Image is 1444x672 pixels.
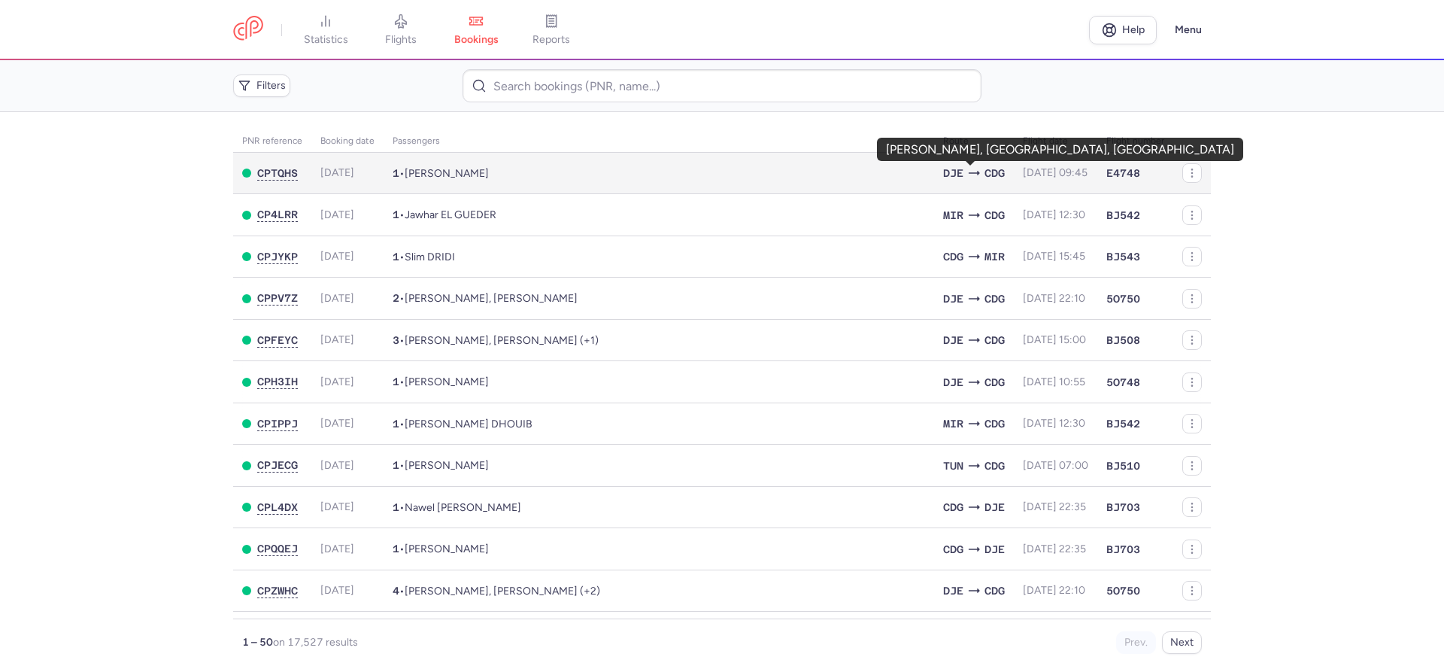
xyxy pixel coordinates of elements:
[1023,333,1086,346] span: [DATE] 15:00
[1023,250,1085,263] span: [DATE] 15:45
[393,501,399,513] span: 1
[1106,208,1140,223] span: BJ542
[1106,458,1140,473] span: BJ510
[1106,249,1140,264] span: BJ543
[257,251,298,263] span: CPJYKP
[393,251,399,263] span: 1
[257,334,298,346] span: CPFEYC
[405,459,489,472] span: Youssef ZAHMOUL
[984,374,1005,391] span: CDG
[943,582,963,599] span: Djerba-Zarzis, Djerba, Tunisia
[1014,130,1097,153] th: flight date
[385,33,417,47] span: flights
[943,207,963,223] span: Habib Bourguiba, Monastir, Tunisia
[943,458,963,474] span: Carthage, Tunis, Tunisia
[1106,291,1140,306] span: 5O750
[1116,631,1156,654] button: Prev.
[393,292,399,304] span: 2
[984,499,1005,515] span: Djerba-Zarzis, Djerba, Tunisia
[320,459,354,472] span: [DATE]
[257,585,298,597] span: CPZWHC
[257,292,298,304] span: CPPV7Z
[257,208,298,221] button: CP4LRR
[1106,416,1140,431] span: BJ542
[1023,584,1085,597] span: [DATE] 22:10
[886,143,1234,157] div: [PERSON_NAME], [GEOGRAPHIC_DATA], [GEOGRAPHIC_DATA]
[1023,417,1085,430] span: [DATE] 12:30
[405,334,599,347] span: Gilles ZIMMERMANN, Magali ZIMMERMANN, Bianca ZIMMERMANN
[320,543,354,555] span: [DATE]
[233,130,311,153] th: PNR reference
[984,290,1005,307] span: CDG
[1023,543,1086,555] span: [DATE] 22:35
[405,501,521,514] span: Nawel ZINE ELABIDINE
[384,130,934,153] th: Passengers
[393,543,489,555] span: •
[363,14,438,47] a: flights
[984,165,1005,181] span: Charles De Gaulle, Paris, France
[257,376,298,388] button: CPH3IH
[1122,24,1145,35] span: Help
[393,418,399,430] span: 1
[320,584,354,597] span: [DATE]
[1023,459,1088,472] span: [DATE] 07:00
[943,332,963,348] span: Djerba-Zarzis, Djerba, Tunisia
[257,418,298,430] button: CPIPPJ
[393,251,455,263] span: •
[257,376,298,388] span: CPH3IH
[393,334,399,346] span: 3
[405,376,489,388] span: Wassila TEBIB
[320,500,354,513] span: [DATE]
[393,292,578,305] span: •
[514,14,589,47] a: reports
[1089,16,1157,44] a: Help
[943,165,963,181] span: Djerba-Zarzis, Djerba, Tunisia
[257,418,298,430] span: CPIPPJ
[1106,500,1140,515] span: BJ703
[257,543,298,555] button: CPQQEJ
[1106,542,1140,557] span: BJ703
[393,334,599,347] span: •
[943,290,963,307] span: DJE
[393,459,399,471] span: 1
[1106,333,1140,348] span: BJ508
[984,582,1005,599] span: Charles De Gaulle, Paris, France
[257,501,298,514] button: CPL4DX
[405,585,600,598] span: Aicha GAMRI, Mohamed GAMRI, Fatma GAMRI, Rokaya GAMRI
[393,418,532,430] span: •
[393,167,399,179] span: 1
[393,543,399,555] span: 1
[984,332,1005,348] span: CDG
[320,250,354,263] span: [DATE]
[257,585,298,598] button: CPZWHC
[984,458,1005,474] span: Charles De Gaulle, Paris, France
[393,208,496,221] span: •
[532,33,570,47] span: reports
[257,501,298,513] span: CPL4DX
[1023,166,1088,179] span: [DATE] 09:45
[405,251,455,263] span: Slim DRIDI
[320,333,354,346] span: [DATE]
[984,207,1005,223] span: CDG
[1023,500,1086,513] span: [DATE] 22:35
[438,14,514,47] a: bookings
[1023,376,1085,388] span: [DATE] 10:55
[1097,130,1173,153] th: Flight number
[257,543,298,555] span: CPQQEJ
[257,459,298,472] button: CPJECG
[984,541,1005,558] span: DJE
[943,499,963,515] span: Charles De Gaulle, Paris, France
[454,33,499,47] span: bookings
[257,208,298,220] span: CP4LRR
[273,636,358,649] span: on 17,527 results
[393,459,489,472] span: •
[984,248,1005,265] span: Habib Bourguiba, Monastir, Tunisia
[311,130,384,153] th: Booking date
[233,16,263,44] a: CitizenPlane red outlined logo
[405,167,489,180] span: Rayane KESSIR
[257,334,298,347] button: CPFEYC
[943,374,963,391] span: Djerba-Zarzis, Djerba, Tunisia
[320,376,354,388] span: [DATE]
[405,208,496,221] span: Jawhar EL GUEDER
[1106,583,1140,598] span: 5O750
